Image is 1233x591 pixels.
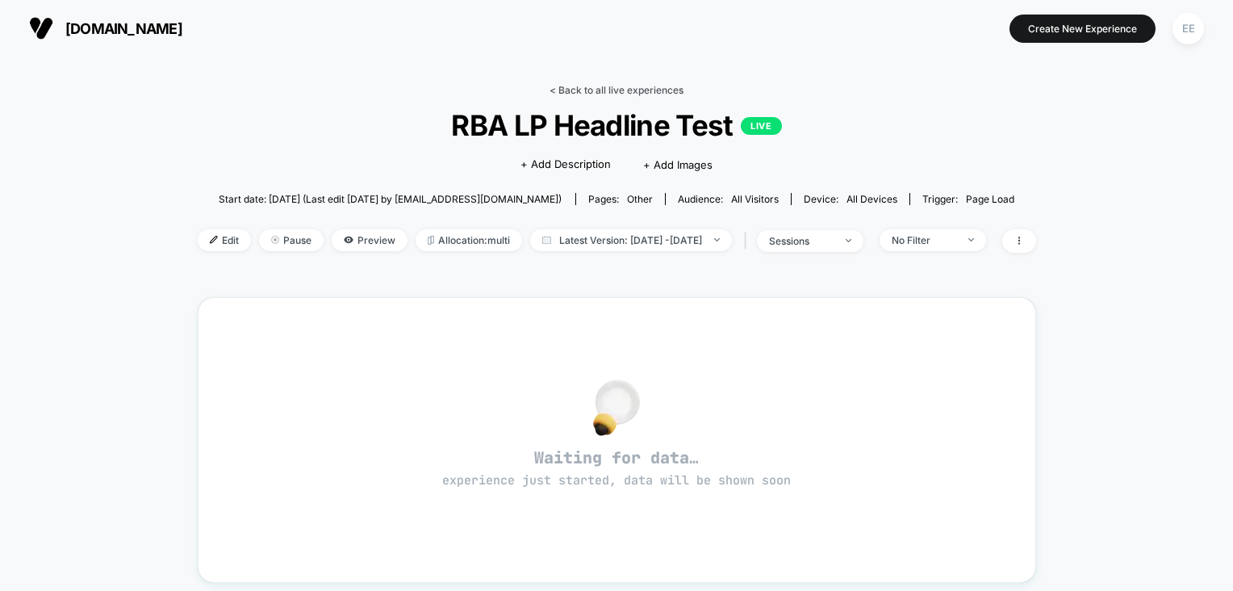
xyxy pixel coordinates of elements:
[769,235,834,247] div: sessions
[966,193,1014,205] span: Page Load
[530,229,732,251] span: Latest Version: [DATE] - [DATE]
[271,236,279,244] img: end
[1168,12,1209,45] button: EE
[1172,13,1204,44] div: EE
[239,108,993,142] span: RBA LP Headline Test
[227,447,1007,489] span: Waiting for data…
[740,229,757,253] span: |
[627,193,653,205] span: other
[846,239,851,242] img: end
[332,229,408,251] span: Preview
[588,193,653,205] div: Pages:
[741,117,781,135] p: LIVE
[678,193,779,205] div: Audience:
[550,84,683,96] a: < Back to all live experiences
[198,229,251,251] span: Edit
[24,15,187,41] button: [DOMAIN_NAME]
[428,236,434,245] img: rebalance
[593,379,640,436] img: no_data
[731,193,779,205] span: All Visitors
[643,158,713,171] span: + Add Images
[259,229,324,251] span: Pause
[892,234,956,246] div: No Filter
[29,16,53,40] img: Visually logo
[922,193,1014,205] div: Trigger:
[968,238,974,241] img: end
[219,193,562,205] span: Start date: [DATE] (Last edit [DATE] by [EMAIL_ADDRESS][DOMAIN_NAME])
[846,193,897,205] span: all devices
[442,472,791,488] span: experience just started, data will be shown soon
[65,20,182,37] span: [DOMAIN_NAME]
[416,229,522,251] span: Allocation: multi
[1009,15,1156,43] button: Create New Experience
[520,157,611,173] span: + Add Description
[210,236,218,244] img: edit
[542,236,551,244] img: calendar
[791,193,909,205] span: Device:
[714,238,720,241] img: end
